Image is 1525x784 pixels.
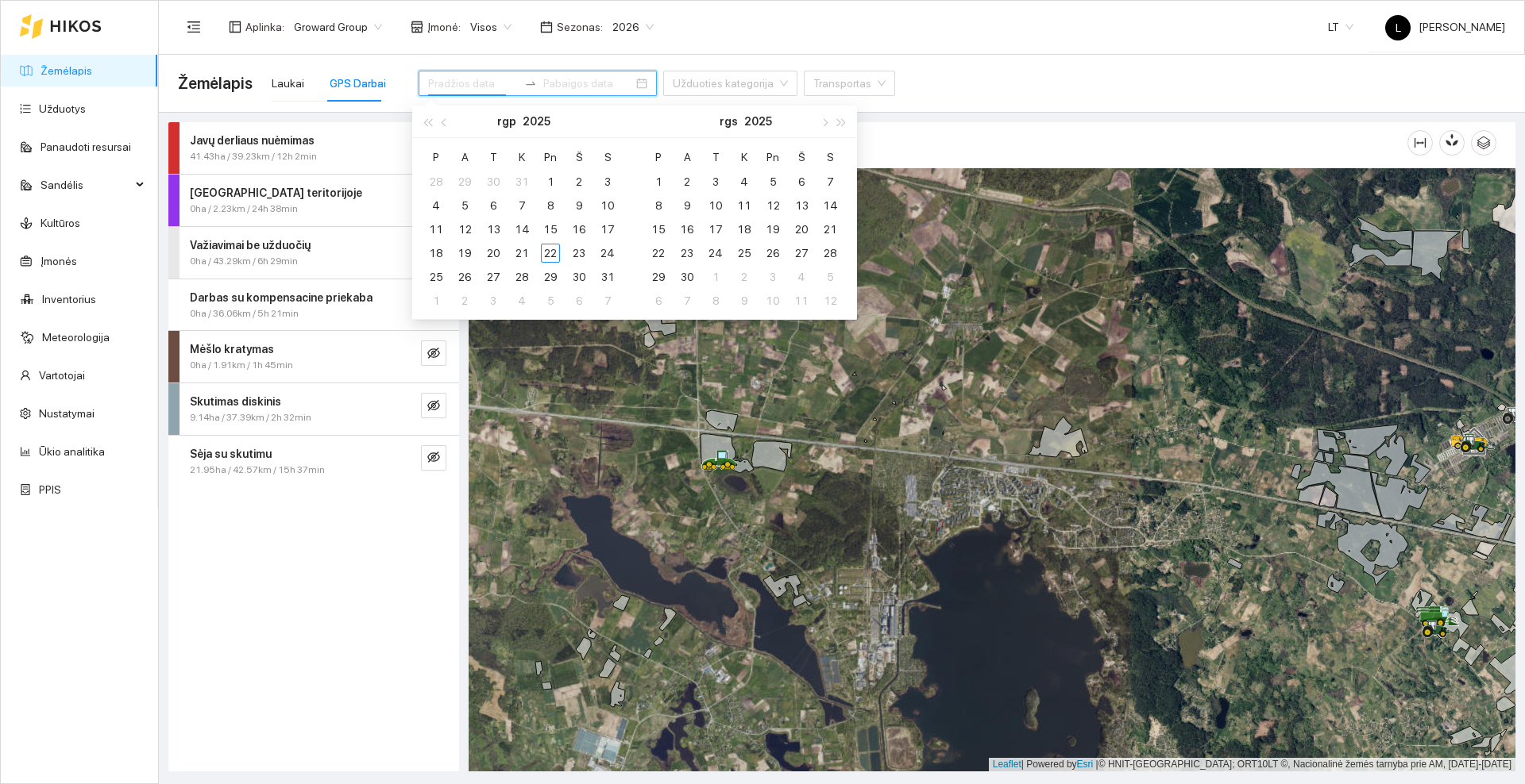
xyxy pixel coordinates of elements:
[820,196,840,215] div: 14
[41,217,80,229] a: Kultūros
[455,267,474,286] div: 26
[1396,15,1401,40] span: L
[569,291,589,310] div: 6
[536,194,565,217] td: 2025-08-08
[450,265,479,289] td: 2025-08-26
[455,244,474,263] div: 19
[39,102,86,115] a: Užduotys
[763,267,782,286] div: 3
[787,144,816,170] th: Š
[427,291,446,310] div: 1
[497,106,516,137] button: rgp
[706,291,725,310] div: 8
[272,75,304,92] div: Laukai
[816,265,844,289] td: 2025-10-05
[593,289,622,313] td: 2025-09-07
[427,399,440,414] span: eye-invisible
[673,144,701,170] th: A
[190,202,298,217] span: 0ha / 2.23km / 24h 38min
[190,149,317,164] span: 41.43ha / 39.23km / 12h 2min
[455,172,474,191] div: 29
[569,244,589,263] div: 23
[422,289,450,313] td: 2025-09-01
[422,170,450,194] td: 2025-07-28
[428,75,518,92] input: Pradžios data
[1077,759,1094,770] a: Esri
[792,172,811,191] div: 6
[421,340,446,366] button: eye-invisible
[421,445,446,471] button: eye-invisible
[644,194,673,217] td: 2025-09-08
[427,347,440,362] span: eye-invisible
[569,172,589,191] div: 2
[730,194,759,217] td: 2025-09-11
[512,267,531,286] div: 28
[701,241,730,265] td: 2025-09-24
[735,267,754,286] div: 2
[557,18,603,36] span: Sezonas :
[508,241,536,265] td: 2025-08-21
[569,267,589,286] div: 30
[178,11,210,43] button: menu-fold
[565,265,593,289] td: 2025-08-30
[479,194,508,217] td: 2025-08-06
[565,241,593,265] td: 2025-08-23
[565,289,593,313] td: 2025-09-06
[820,172,840,191] div: 7
[792,196,811,215] div: 13
[536,265,565,289] td: 2025-08-29
[190,186,362,199] strong: [GEOGRAPHIC_DATA] teritorijoje
[730,265,759,289] td: 2025-10-02
[508,170,536,194] td: 2025-07-31
[1408,136,1432,149] span: column-width
[523,106,550,137] button: 2025
[190,410,311,425] span: 9.14ha / 37.39km / 2h 32min
[484,172,503,191] div: 30
[541,244,560,263] div: 22
[644,289,673,313] td: 2025-10-06
[678,244,697,263] div: 23
[168,279,459,331] div: Darbas su kompensacine priekaba0ha / 36.06km / 5h 21mineye-invisible
[763,220,782,239] div: 19
[168,122,459,174] div: Javų derliaus nuėmimas41.43ha / 39.23km / 12h 2mineye-invisible
[450,241,479,265] td: 2025-08-19
[39,369,85,382] a: Vartotojai
[536,144,565,170] th: Pn
[168,331,459,382] div: Mėšlo kratymas0ha / 1.91km / 1h 45mineye-invisible
[422,194,450,217] td: 2025-08-04
[644,217,673,241] td: 2025-09-15
[759,170,787,194] td: 2025-09-05
[763,172,782,191] div: 5
[673,170,701,194] td: 2025-09-02
[701,289,730,313] td: 2025-10-08
[541,267,560,286] div: 29
[187,20,201,34] span: menu-fold
[759,217,787,241] td: 2025-09-19
[598,291,617,310] div: 7
[512,196,531,215] div: 7
[787,194,816,217] td: 2025-09-13
[512,172,531,191] div: 31
[536,217,565,241] td: 2025-08-15
[706,244,725,263] div: 24
[701,217,730,241] td: 2025-09-17
[706,172,725,191] div: 3
[541,196,560,215] div: 8
[524,77,537,90] span: to
[759,194,787,217] td: 2025-09-12
[649,196,668,215] div: 8
[730,170,759,194] td: 2025-09-04
[41,140,131,153] a: Panaudoti resursai
[820,291,840,310] div: 12
[41,64,92,77] a: Žemėlapis
[706,220,725,239] div: 17
[569,196,589,215] div: 9
[427,267,446,286] div: 25
[450,194,479,217] td: 2025-08-05
[792,267,811,286] div: 4
[422,241,450,265] td: 2025-08-18
[536,170,565,194] td: 2025-08-01
[42,293,96,306] a: Inventorius
[190,254,298,269] span: 0ha / 43.29km / 6h 29min
[735,244,754,263] div: 25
